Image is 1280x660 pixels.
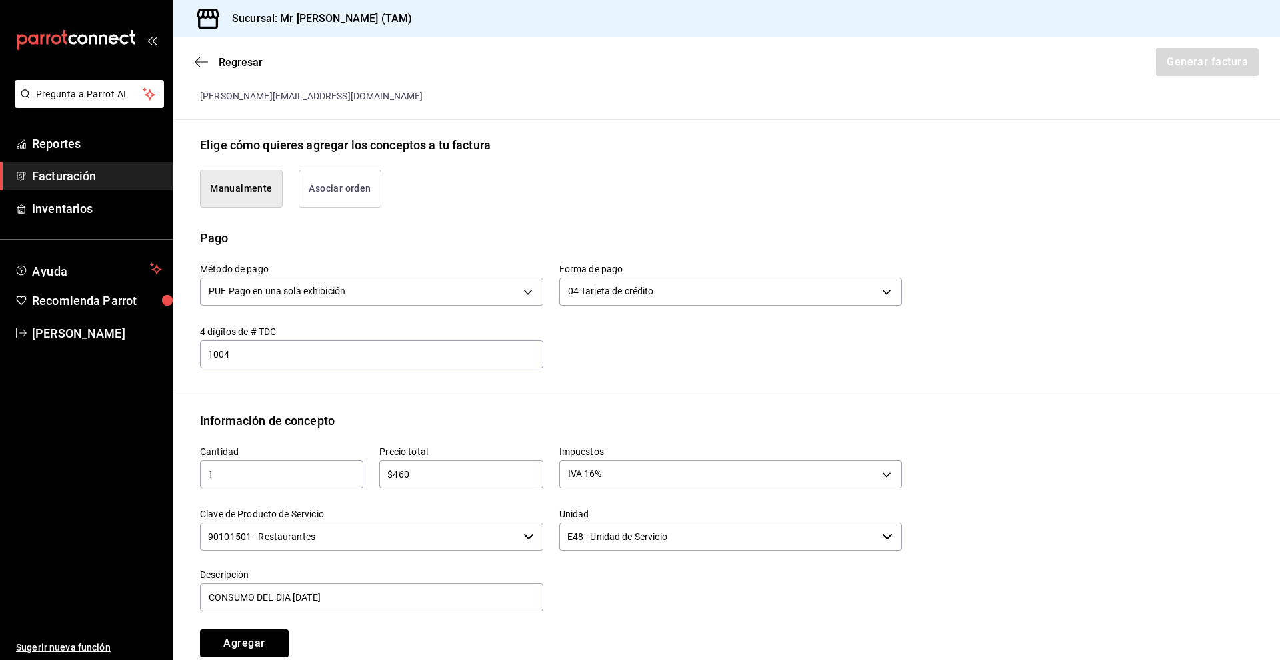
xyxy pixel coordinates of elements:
[209,284,345,298] span: PUE Pago en una sola exhibición
[200,170,283,208] button: Manualmente
[221,11,412,27] h3: Sucursal: Mr [PERSON_NAME] (TAM)
[36,87,143,101] span: Pregunta a Parrot AI
[559,509,903,518] label: Unidad
[200,229,229,247] div: Pago
[9,97,164,111] a: Pregunta a Parrot AI
[200,509,543,518] label: Clave de Producto de Servicio
[16,641,162,655] span: Sugerir nueva función
[200,326,543,336] label: 4 dígitos de # TDC
[200,569,543,579] label: Descripción
[559,446,903,456] label: Impuestos
[200,523,518,551] input: Elige una opción
[200,629,289,657] button: Agregar
[379,446,543,456] label: Precio total
[568,467,602,480] span: IVA 16%
[379,466,543,482] input: $0.00
[568,284,654,298] span: 04 Tarjeta de crédito
[559,264,903,273] label: Forma de pago
[200,412,335,430] div: Información de concepto
[219,56,263,69] span: Regresar
[200,264,543,273] label: Método de pago
[200,583,543,611] input: 250 caracteres
[200,136,491,154] div: Elige cómo quieres agregar los conceptos a tu factura
[559,523,877,551] input: Elige una opción
[32,324,162,342] span: [PERSON_NAME]
[200,446,363,456] label: Cantidad
[32,261,145,277] span: Ayuda
[147,35,157,45] button: open_drawer_menu
[195,56,263,69] button: Regresar
[299,170,381,208] button: Asociar orden
[32,167,162,185] span: Facturación
[32,200,162,218] span: Inventarios
[15,80,164,108] button: Pregunta a Parrot AI
[32,135,162,153] span: Reportes
[200,89,902,103] div: [PERSON_NAME][EMAIL_ADDRESS][DOMAIN_NAME]
[32,292,162,310] span: Recomienda Parrot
